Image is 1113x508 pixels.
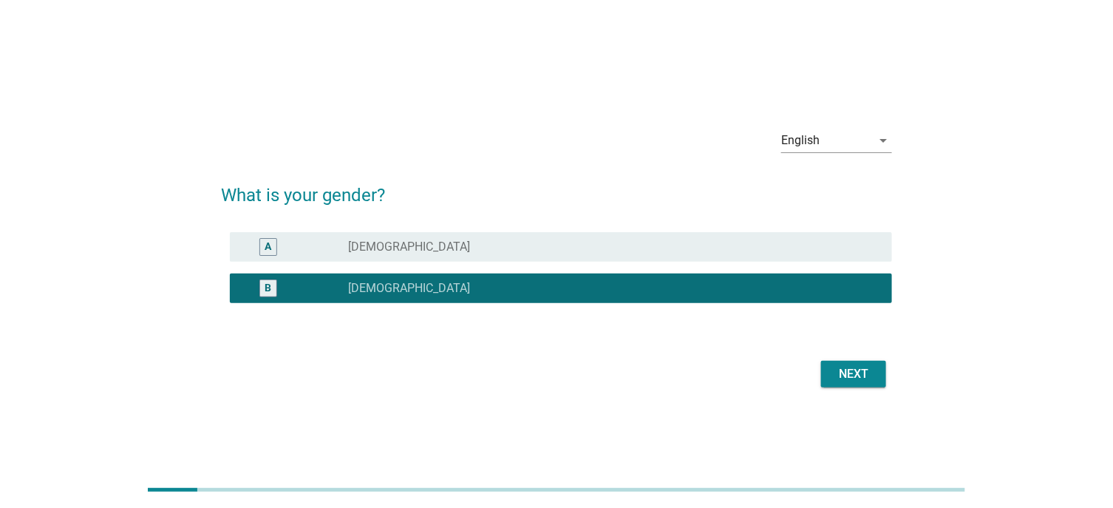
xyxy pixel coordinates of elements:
div: A [265,239,272,254]
label: [DEMOGRAPHIC_DATA] [348,240,470,254]
h2: What is your gender? [221,167,892,209]
label: [DEMOGRAPHIC_DATA] [348,281,470,296]
div: English [781,134,820,147]
div: Next [833,365,874,383]
div: B [265,280,272,296]
button: Next [821,361,886,387]
i: arrow_drop_down [874,132,892,149]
